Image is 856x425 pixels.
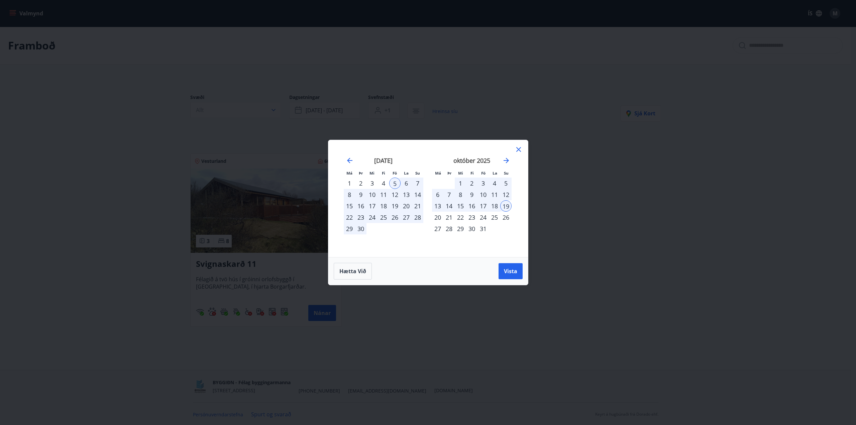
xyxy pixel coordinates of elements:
[493,171,497,176] small: La
[355,200,366,212] td: Selected. þriðjudagur, 16. september 2025
[477,200,489,212] td: Selected. föstudagur, 17. október 2025
[477,223,489,234] div: 31
[443,189,455,200] td: Selected. þriðjudagur, 7. október 2025
[500,212,512,223] td: Choose sunnudagur, 26. október 2025 as your check-out date. It’s available.
[455,212,466,223] td: Choose miðvikudagur, 22. október 2025 as your check-out date. It’s available.
[389,212,401,223] td: Selected. föstudagur, 26. september 2025
[455,178,466,189] td: Selected. miðvikudagur, 1. október 2025
[412,212,423,223] td: Selected. sunnudagur, 28. september 2025
[401,200,412,212] td: Selected. laugardagur, 20. september 2025
[355,212,366,223] div: 23
[378,212,389,223] div: 25
[412,212,423,223] div: 28
[393,171,397,176] small: Fö
[489,189,500,200] td: Selected. laugardagur, 11. október 2025
[389,200,401,212] td: Selected. föstudagur, 19. september 2025
[489,178,500,189] td: Selected. laugardagur, 4. október 2025
[389,189,401,200] div: 12
[502,156,510,165] div: Move forward to switch to the next month.
[344,212,355,223] td: Selected. mánudagur, 22. september 2025
[412,178,423,189] div: 7
[504,171,509,176] small: Su
[412,200,423,212] div: 21
[489,212,500,223] div: 25
[466,189,477,200] td: Selected. fimmtudagur, 9. október 2025
[443,223,455,234] div: 28
[404,171,409,176] small: La
[443,212,455,223] td: Choose þriðjudagur, 21. október 2025 as your check-out date. It’s available.
[412,189,423,200] div: 14
[378,200,389,212] div: 18
[389,178,401,189] td: Selected as start date. föstudagur, 5. september 2025
[412,200,423,212] td: Selected. sunnudagur, 21. september 2025
[466,178,477,189] div: 2
[500,178,512,189] div: 5
[378,178,389,189] div: 4
[344,212,355,223] div: 22
[401,212,412,223] td: Selected. laugardagur, 27. september 2025
[378,178,389,189] td: Choose fimmtudagur, 4. september 2025 as your check-out date. It’s available.
[366,189,378,200] div: 10
[415,171,420,176] small: Su
[477,178,489,189] div: 3
[453,156,490,165] strong: október 2025
[500,200,512,212] td: Selected as end date. sunnudagur, 19. október 2025
[443,223,455,234] td: Choose þriðjudagur, 28. október 2025 as your check-out date. It’s available.
[432,212,443,223] td: Choose mánudagur, 20. október 2025 as your check-out date. It’s available.
[412,178,423,189] td: Selected. sunnudagur, 7. september 2025
[489,200,500,212] td: Selected. laugardagur, 18. október 2025
[355,189,366,200] div: 9
[455,223,466,234] td: Choose miðvikudagur, 29. október 2025 as your check-out date. It’s available.
[500,212,512,223] div: 26
[366,200,378,212] td: Selected. miðvikudagur, 17. september 2025
[401,178,412,189] div: 6
[466,212,477,223] td: Choose fimmtudagur, 23. október 2025 as your check-out date. It’s available.
[458,171,463,176] small: Mi
[366,178,378,189] div: 3
[455,178,466,189] div: 1
[477,189,489,200] td: Selected. föstudagur, 10. október 2025
[500,178,512,189] td: Selected. sunnudagur, 5. október 2025
[477,189,489,200] div: 10
[344,200,355,212] td: Selected. mánudagur, 15. september 2025
[500,189,512,200] td: Selected. sunnudagur, 12. október 2025
[382,171,385,176] small: Fi
[443,189,455,200] div: 7
[389,189,401,200] td: Selected. föstudagur, 12. september 2025
[477,212,489,223] div: 24
[344,189,355,200] td: Selected. mánudagur, 8. september 2025
[389,200,401,212] div: 19
[477,223,489,234] td: Choose föstudagur, 31. október 2025 as your check-out date. It’s available.
[435,171,441,176] small: Má
[366,212,378,223] td: Selected. miðvikudagur, 24. september 2025
[344,200,355,212] div: 15
[339,268,366,275] span: Hætta við
[447,171,451,176] small: Þr
[334,263,372,280] button: Hætta við
[481,171,486,176] small: Fö
[344,178,355,189] td: Choose mánudagur, 1. september 2025 as your check-out date. It’s available.
[389,212,401,223] div: 26
[489,189,500,200] div: 11
[355,178,366,189] div: 2
[443,200,455,212] div: 14
[355,178,366,189] td: Choose þriðjudagur, 2. september 2025 as your check-out date. It’s available.
[466,178,477,189] td: Selected. fimmtudagur, 2. október 2025
[432,189,443,200] td: Selected. mánudagur, 6. október 2025
[344,223,355,234] div: 29
[355,223,366,234] div: 30
[432,200,443,212] td: Selected. mánudagur, 13. október 2025
[359,171,363,176] small: Þr
[378,189,389,200] div: 11
[443,212,455,223] div: 21
[366,178,378,189] td: Choose miðvikudagur, 3. september 2025 as your check-out date. It’s available.
[432,200,443,212] div: 13
[432,189,443,200] div: 6
[366,189,378,200] td: Selected. miðvikudagur, 10. september 2025
[336,148,520,249] div: Calendar
[412,189,423,200] td: Selected. sunnudagur, 14. september 2025
[489,178,500,189] div: 4
[432,212,443,223] div: 20
[477,178,489,189] td: Selected. föstudagur, 3. október 2025
[499,263,523,279] button: Vista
